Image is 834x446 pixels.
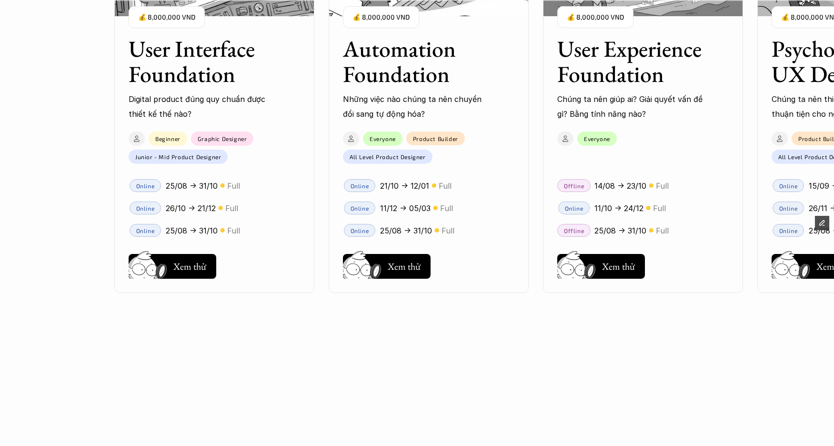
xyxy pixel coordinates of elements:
p: 🟡 [646,204,651,212]
p: Full [227,178,240,193]
p: 25/08 -> 31/10 [594,223,646,237]
p: Online [779,227,797,233]
p: 🟡 [220,182,225,189]
p: 25/08 -> 31/10 [166,178,218,193]
p: Chúng ta nên giúp ai? Giải quyết vấn đề gì? Bằng tính năng nào? [557,92,703,121]
p: 21/10 -> 12/01 [380,178,429,193]
p: Full [440,201,453,215]
p: 🟡 [218,204,223,212]
p: 🟡 [220,227,225,234]
p: 11/12 -> 05/03 [380,201,431,215]
p: 14/08 -> 23/10 [594,178,646,193]
p: 💰 8,000,000 VND [352,11,410,24]
h5: Xem thử [388,260,423,273]
p: Offline [563,227,583,233]
p: Full [227,223,240,237]
p: Online [779,182,797,189]
p: Full [656,223,669,237]
p: Online [350,204,369,211]
p: Offline [563,182,583,189]
button: Xem thử [557,254,645,279]
p: Online [564,204,583,211]
p: Những việc nào chúng ta nên chuyển đổi sang tự động hóa? [343,92,489,121]
p: 25/08 -> 31/10 [380,223,432,237]
h3: User Interface Foundation [129,36,283,87]
p: Junior - Mid Product Designer [135,153,221,160]
p: 25/08 -> 31/10 [166,223,218,237]
p: Full [653,201,666,215]
p: Full [442,223,454,237]
p: Everyone [370,135,396,142]
h3: Automation Foundation [343,36,497,87]
p: Online [136,204,154,211]
p: 🟡 [649,227,653,234]
p: Online [350,227,369,233]
p: Online [136,227,154,233]
p: Online [779,204,797,211]
p: 🟡 [432,182,436,189]
a: Xem thử [557,250,645,279]
p: 11/10 -> 24/12 [594,201,643,215]
p: 💰 8,000,000 VND [567,11,624,24]
button: Xem thử [129,254,216,279]
p: Everyone [584,135,610,142]
p: 🟡 [434,227,439,234]
p: 🟡 [433,204,438,212]
p: 🟡 [649,182,653,189]
p: Beginner [155,135,181,142]
a: Xem thử [129,250,216,279]
p: Digital product đúng quy chuẩn được thiết kế thế nào? [129,92,274,121]
button: Xem thử [343,254,431,279]
p: Product Builder [412,135,458,142]
h5: Xem thử [173,260,209,273]
button: Edit Framer Content [815,216,829,230]
h5: Xem thử [602,260,637,273]
p: Online [350,182,369,189]
p: Online [136,182,154,189]
p: Graphic Designer [197,135,247,142]
h3: User Experience Foundation [557,36,712,87]
p: Full [656,178,669,193]
a: Xem thử [343,250,431,279]
p: Full [439,178,452,193]
p: 26/10 -> 21/12 [166,201,216,215]
p: Full [225,201,238,215]
p: 💰 8,000,000 VND [138,11,195,24]
p: All Level Product Designer [350,153,426,160]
